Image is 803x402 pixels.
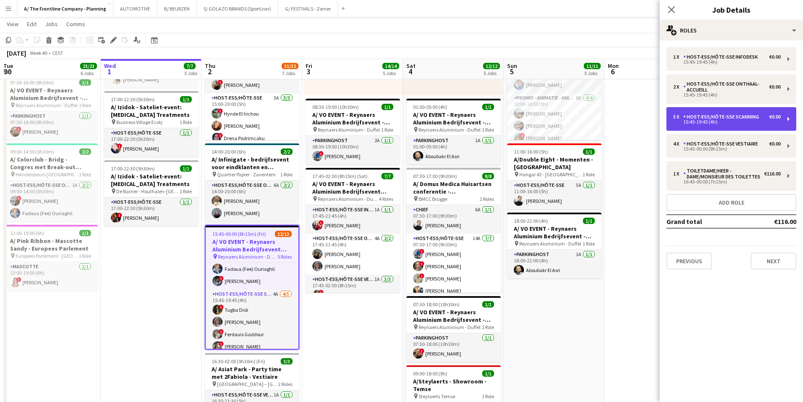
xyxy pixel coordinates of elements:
span: Reynaers Aluminium - Duffel [16,102,78,108]
span: ! [419,348,424,353]
span: ! [520,133,525,138]
span: ! [117,143,122,148]
span: 4 Roles [379,196,393,202]
span: 2 Roles [278,381,293,387]
span: 1 Role [482,324,494,330]
span: 07:30-18:00 (10h30m) [413,301,459,308]
span: 1/1 [381,104,393,110]
span: Jobs [45,20,58,28]
span: 1 Role [180,119,192,125]
div: 17:00-22:30 (5h30m)1/1A/ Izidok - Sateliet-event: [MEDICAL_DATA] Treatments Business Village Ecol... [104,91,199,157]
span: 11/11 [584,63,601,69]
span: 3 [304,67,312,76]
span: 12/13 [275,231,292,237]
span: ! [16,127,21,132]
a: Jobs [42,19,61,30]
td: Grand total [666,215,746,228]
span: ! [319,290,324,295]
app-card-role: Chief6A1/107:30-17:00 (9h30m)[PERSON_NAME] [406,205,501,234]
span: 1 Role [79,253,91,259]
a: Comms [63,19,89,30]
app-job-card: 07:30-16:00 (8h30m)1/1A/ VO EVENT - Reynaers Aluminium Bedrijfsevent - PARKING LEVERANCIERS - 29/... [3,74,98,140]
span: 11:00-16:00 (5h) [514,148,548,155]
div: 15:45-00:00 (8h15m) [673,147,781,151]
app-card-role: Parkinghost1A1/118:00-22:00 (4h)Aboubakr El Asri [507,250,602,278]
span: 17:00-22:30 (5h30m) [111,96,155,103]
app-card-role: Host-ess/Hôte-sse Scanning4A4/515:45-19:45 (4h)!Tugba Disli[PERSON_NAME]!Ferdauis Gaddour![PERSON... [206,289,298,367]
app-job-card: 13:00-19:00 (6h)1/1A/ Pink Ribbon - Mascotte Sandy - Europees Parlement Europees Parlement - [GEO... [3,225,98,291]
span: Hangar 43 - [GEOGRAPHIC_DATA] [519,171,583,178]
span: 1/1 [79,79,91,86]
div: €0.00 [769,84,781,90]
span: 6 [607,67,619,76]
span: ! [16,277,21,282]
span: 2/2 [281,148,293,155]
span: 1 Role [79,171,91,178]
span: 5 Roles [277,254,292,260]
h3: Job Details [660,4,803,15]
span: 12/12 [483,63,500,69]
div: CEST [52,50,63,56]
app-card-role: Host-ess/Hôte-sse Vestiaire1A3/317:45-02:00 (8h15m)!El Yazidi Sofian [306,275,400,328]
div: Toiletdame/heer - dame/monsieur des toilettes [683,168,764,180]
app-job-card: 07:30-18:00 (10h30m)1/1A/ VO EVENT - Reynaers Aluminium Bedrijfsevent - PARKING LEVERANCIERS - 29... [406,296,501,362]
div: Roles [660,20,803,40]
span: 5 [506,67,517,76]
app-job-card: 17:00-22:30 (5h30m)1/1A/ Izidok - Sateliet-event: [MEDICAL_DATA] Treatments De Barrier - Houthale... [104,160,199,226]
app-card-role: Host-ess/Hôte-sse Onthaal-Accueill5A2/215:45-19:45 (4h)Fadoua (Fee) Ouriaghli![PERSON_NAME] [206,248,298,289]
button: AUTOMOTIVE [113,0,157,17]
span: De Barrier - Houthalen-[GEOGRAPHIC_DATA] [116,188,180,194]
app-card-role: Host-ess/Hôte-sse5A1/111:00-16:00 (5h)[PERSON_NAME] [507,181,602,209]
span: 17:45-02:00 (8h15m) (Sat) [312,173,368,179]
h3: A/ Asiat Park - Party time met 2Fabiola - Vestiaire [205,365,299,380]
h3: A/Steylaerts - Showroom - Temse [406,378,501,393]
span: 07:30-16:00 (8h30m) [10,79,54,86]
span: Quartier Papier - Zaventem [217,171,276,178]
span: 1/1 [482,104,494,110]
div: 07:30-17:00 (9h30m)8/8A/ Domus Medica Huisartsen conferentie - [GEOGRAPHIC_DATA] BMCC Brugge2 Rol... [406,168,501,293]
span: Wed [104,62,116,70]
span: Fri [306,62,312,70]
span: Reynaers Aluminium - Duffel [419,324,481,330]
span: 1 Role [583,240,595,247]
div: 09:00-14:30 (5h30m)2/2A/ Colorclub - Bridg - Congres met Break-out sessies HAndelsbeurs [GEOGRAPH... [3,143,98,221]
span: 1 Role [381,127,393,133]
span: ! [16,196,21,201]
div: Host-ess/Hôte-sse Onthaal-Accueill [683,81,769,93]
h3: A/ Domus Medica Huisartsen conferentie - [GEOGRAPHIC_DATA] [406,180,501,195]
app-card-role: Promo - Animatie - Animation8A4/410:00-18:00 (8h)[PERSON_NAME][PERSON_NAME]![PERSON_NAME] [507,93,602,159]
span: 30 [2,67,13,76]
div: 5 Jobs [184,70,197,76]
h3: A/ Izidok - Sateliet-event: [MEDICAL_DATA] Treatments [104,173,199,188]
app-card-role: Parkinghost1A1/101:00-05:00 (4h)Aboubakr El Asri [406,136,501,165]
app-card-role: Host-ess/Hôte-sse Onthaal-Accueill1A2/209:00-14:30 (5h30m)![PERSON_NAME]Fadoua (Fee) Ouriaghli [3,181,98,221]
div: 5 Jobs [483,70,500,76]
app-job-card: 11:00-16:00 (5h)1/1A/Double Eight - Momenten - [GEOGRAPHIC_DATA] Hangar 43 - [GEOGRAPHIC_DATA]1 R... [507,143,602,209]
span: 3/3 [281,358,293,364]
button: G/ FESTIVALS - Zomer [278,0,338,17]
span: 1 [103,67,116,76]
span: 1/1 [180,165,192,172]
span: 1/1 [583,148,595,155]
span: 7/7 [381,173,393,179]
span: 2 Roles [480,196,494,202]
a: Edit [24,19,40,30]
div: 15:45-19:45 (4h) [673,60,781,64]
app-card-role: Parkinghost2A1/108:30-19:00 (10h30m)![PERSON_NAME] [306,136,400,165]
div: Host-ess/Hôte-sse Infodesk [683,54,761,60]
span: 08:30-19:00 (10h30m) [312,104,359,110]
span: 2 [204,67,215,76]
h3: A/ Izidok - Sateliet-event: [MEDICAL_DATA] Treatments [104,103,199,119]
span: ! [218,108,223,113]
span: Reynaers Aluminium - Duffel [519,240,581,247]
div: 01:00-05:00 (4h)1/1A/ VO EVENT - Reynaers Aluminium Bedrijfsevent - PARKING LEVERANCIERS - 29/09 ... [406,99,501,165]
span: 1 Role [280,171,293,178]
span: 1 Role [180,188,192,194]
span: 01:00-05:00 (4h) [413,104,447,110]
h3: A/ VO EVENT - Reynaers Aluminium Bedrijfsevent - PARKING LEVERANCIERS - 29/09 tem 06/10 [406,111,501,126]
app-job-card: 08:30-19:00 (10h30m)1/1A/ VO EVENT - Reynaers Aluminium Bedrijfsevent - PARKING LEVERANCIERS - 29... [306,99,400,165]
